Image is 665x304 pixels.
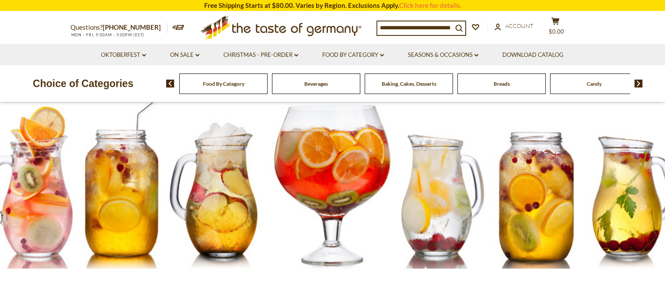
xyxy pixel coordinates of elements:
[494,21,533,31] a: Account
[382,80,436,87] a: Baking, Cakes, Desserts
[543,17,569,39] button: $0.00
[549,28,564,35] span: $0.00
[101,50,146,60] a: Oktoberfest
[399,1,461,9] a: Click here for details.
[322,50,384,60] a: Food By Category
[634,80,643,87] img: next arrow
[166,80,174,87] img: previous arrow
[587,80,602,87] a: Candy
[304,80,328,87] a: Beverages
[70,32,145,37] span: MON - FRI, 9:00AM - 5:00PM (EST)
[170,50,199,60] a: On Sale
[502,50,564,60] a: Download Catalog
[103,23,161,31] a: [PHONE_NUMBER]
[408,50,478,60] a: Seasons & Occasions
[505,22,533,29] span: Account
[203,80,244,87] a: Food By Category
[223,50,298,60] a: Christmas - PRE-ORDER
[494,80,510,87] a: Breads
[70,22,167,33] p: Questions?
